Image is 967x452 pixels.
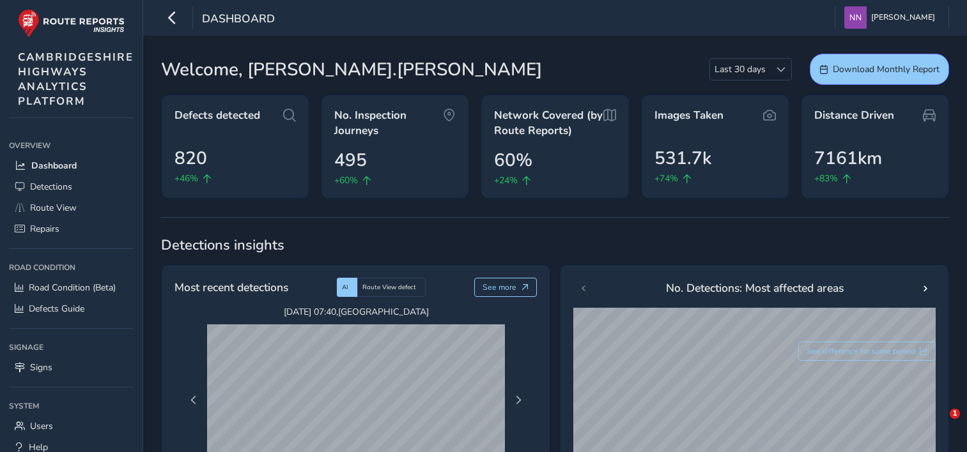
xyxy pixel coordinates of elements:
span: 60% [494,147,532,174]
img: rr logo [18,9,125,38]
span: 531.7k [654,145,711,172]
div: Signage [9,338,134,357]
span: +60% [334,174,358,187]
span: Dashboard [202,11,275,29]
a: Detections [9,176,134,197]
button: See difference for same period [798,342,936,361]
button: Previous Page [185,391,203,409]
span: +83% [814,172,838,185]
button: Next Page [509,391,527,409]
span: 820 [174,145,207,172]
a: Road Condition (Beta) [9,277,134,298]
span: AI [342,283,348,292]
a: Users [9,416,134,437]
span: +24% [494,174,518,187]
div: AI [337,278,357,297]
span: Images Taken [654,108,723,123]
span: Defects detected [174,108,260,123]
span: Defects Guide [29,303,84,315]
img: diamond-layout [844,6,867,29]
span: Distance Driven [814,108,894,123]
span: Last 30 days [710,59,770,80]
a: Signs [9,357,134,378]
button: [PERSON_NAME] [844,6,940,29]
span: 495 [334,147,367,174]
span: CAMBRIDGESHIRE HIGHWAYS ANALYTICS PLATFORM [18,50,134,109]
a: Dashboard [9,155,134,176]
span: +46% [174,172,198,185]
span: Route View [30,202,77,214]
span: Most recent detections [174,279,288,296]
button: Download Monthly Report [810,54,949,85]
iframe: Intercom live chat [924,409,954,439]
span: No. Detections: Most affected areas [666,280,844,296]
div: System [9,396,134,416]
span: Users [30,420,53,432]
span: Welcome, [PERSON_NAME].[PERSON_NAME] [161,56,542,83]
span: Download Monthly Report [833,63,940,75]
span: Repairs [30,223,59,235]
span: +74% [654,172,678,185]
span: 1 [950,409,960,419]
a: Route View [9,197,134,218]
span: Route View defect [362,283,416,292]
span: Detections insights [161,236,949,255]
span: See difference for same period [807,346,915,356]
a: Defects Guide [9,298,134,319]
div: Road Condition [9,258,134,277]
span: Signs [30,361,52,373]
div: Route View defect [357,278,426,297]
span: [PERSON_NAME] [871,6,935,29]
span: Network Covered (by Route Reports) [494,108,603,138]
button: See more [474,278,538,297]
a: Repairs [9,218,134,239]
span: Road Condition (Beta) [29,282,116,294]
span: 7161km [814,145,882,172]
span: See more [483,282,516,292]
span: [DATE] 07:40 , [GEOGRAPHIC_DATA] [207,306,505,318]
span: No. Inspection Journeys [334,108,443,138]
span: Detections [30,181,72,193]
div: Overview [9,136,134,155]
span: Dashboard [31,160,77,172]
